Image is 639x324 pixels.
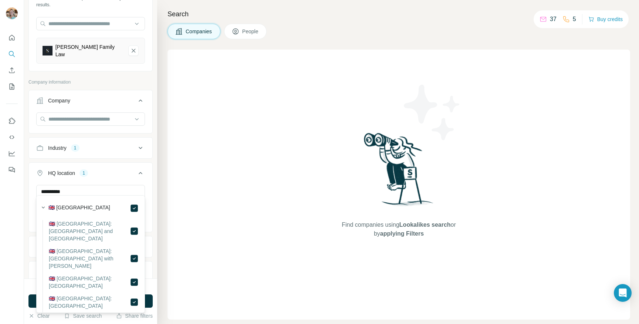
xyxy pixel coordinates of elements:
img: Avatar [6,7,18,19]
button: Quick start [6,31,18,44]
button: My lists [6,80,18,93]
div: Industry [48,144,67,152]
button: Share filters [116,312,153,320]
h4: Search [168,9,630,19]
label: 🇬🇧 [GEOGRAPHIC_DATA]: [GEOGRAPHIC_DATA] [49,275,130,290]
img: Stowe Family Law-logo [43,46,53,56]
div: Open Intercom Messenger [614,284,632,302]
label: 🇬🇧 [GEOGRAPHIC_DATA]: [GEOGRAPHIC_DATA] [49,295,130,310]
p: 5 [573,15,576,24]
div: 1 [71,145,80,151]
button: Industry1 [29,139,152,157]
p: Company information [28,79,153,85]
span: applying Filters [380,230,424,237]
div: Company [48,97,70,104]
button: Dashboard [6,147,18,160]
button: Employees (size) [29,263,152,281]
button: Stowe Family Law-remove-button [128,45,139,56]
span: Lookalikes search [399,222,451,228]
p: 37 [550,15,557,24]
div: HQ location [48,169,75,177]
div: 1 [80,170,88,176]
button: Run search [28,294,153,308]
span: Find companies using or by [339,220,458,238]
button: HQ location1 [29,164,152,185]
button: Save search [64,312,102,320]
button: Company [29,92,152,112]
label: 🇬🇧 [GEOGRAPHIC_DATA]: [GEOGRAPHIC_DATA] and [GEOGRAPHIC_DATA] [49,220,130,242]
span: People [242,28,259,35]
button: Use Surfe API [6,131,18,144]
img: Surfe Illustration - Woman searching with binoculars [361,131,437,213]
button: Use Surfe on LinkedIn [6,114,18,128]
button: Search [6,47,18,61]
button: Clear [28,312,50,320]
button: Buy credits [588,14,623,24]
button: Feedback [6,163,18,176]
label: 🇬🇧 [GEOGRAPHIC_DATA]: [GEOGRAPHIC_DATA] with [PERSON_NAME] [49,247,130,270]
img: Surfe Illustration - Stars [399,79,466,146]
button: Enrich CSV [6,64,18,77]
div: [PERSON_NAME] Family Law [55,43,122,58]
button: Annual revenue ($) [29,238,152,256]
span: Companies [186,28,213,35]
label: 🇬🇧 [GEOGRAPHIC_DATA] [48,204,110,213]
